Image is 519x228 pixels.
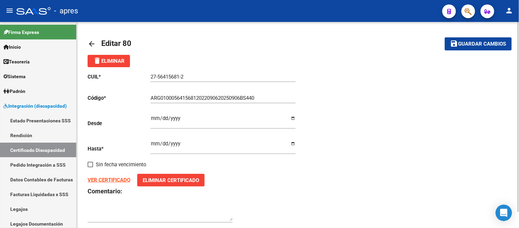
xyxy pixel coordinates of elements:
span: Sin fecha vencimiento [96,160,146,169]
span: Inicio [3,43,21,51]
span: Padrón [3,87,25,95]
span: Tesorería [3,58,30,65]
div: Open Intercom Messenger [496,205,512,221]
button: Eliminar Certificado [137,174,205,187]
button: Eliminar [88,55,130,67]
a: VER CERTIFICADO [88,177,130,183]
mat-icon: delete [93,57,101,65]
span: Eliminar [93,58,125,64]
p: Hasta [88,145,151,153]
p: Código [88,94,151,102]
button: Guardar cambios [445,37,512,50]
span: Firma Express [3,28,39,36]
mat-icon: save [450,39,458,48]
mat-icon: menu [5,7,14,15]
p: Desde [88,120,151,127]
strong: Comentario: [88,188,122,195]
span: Integración (discapacidad) [3,102,67,110]
span: Editar 80 [101,39,131,48]
span: Guardar cambios [458,41,506,47]
mat-icon: arrow_back [88,40,96,48]
mat-icon: person [505,7,514,15]
span: Eliminar Certificado [143,177,199,183]
span: Sistema [3,73,26,80]
span: - apres [54,3,78,19]
p: CUIL [88,73,151,81]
